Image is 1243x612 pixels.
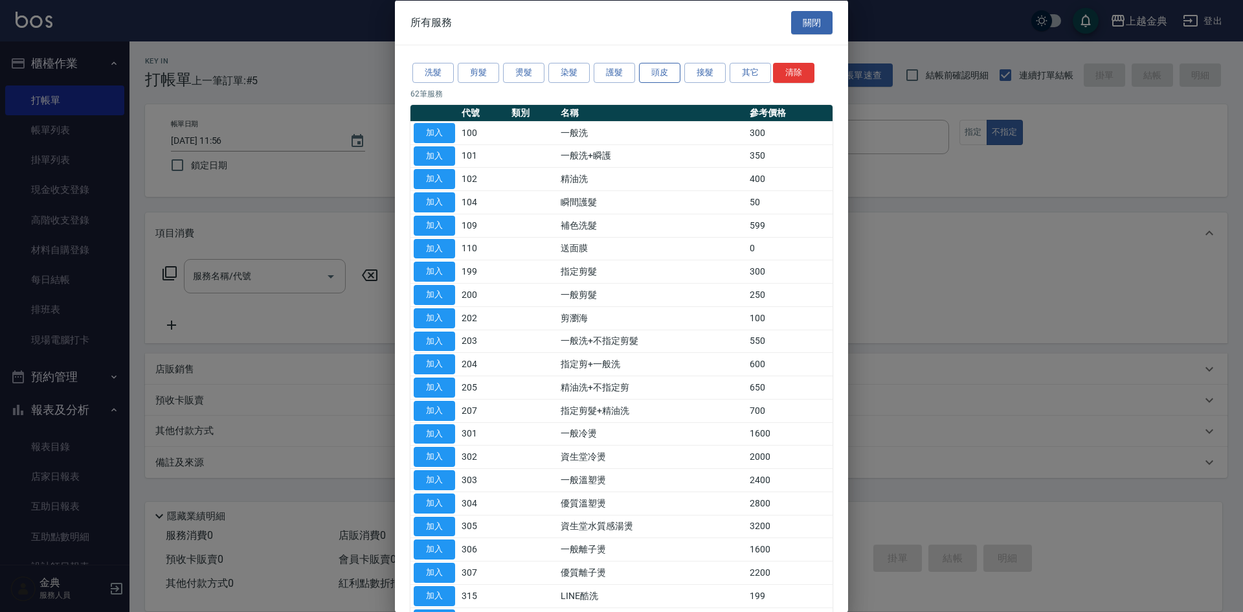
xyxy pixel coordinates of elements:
td: 2000 [746,445,833,468]
td: 資生堂冷燙 [557,445,746,468]
td: 306 [458,538,508,561]
td: 1600 [746,538,833,561]
button: 加入 [414,169,455,189]
td: 207 [458,399,508,422]
button: 清除 [773,63,814,83]
button: 加入 [414,400,455,420]
button: 加入 [414,308,455,328]
td: 一般洗 [557,121,746,144]
td: 0 [746,237,833,260]
button: 加入 [414,424,455,444]
td: 一般剪髮 [557,283,746,306]
button: 加入 [414,516,455,536]
td: 一般洗+瞬護 [557,144,746,168]
td: 指定剪+一般洗 [557,352,746,376]
td: 305 [458,515,508,538]
button: 關閉 [791,10,833,34]
td: 104 [458,190,508,214]
td: 100 [746,306,833,330]
button: 剪髮 [458,63,499,83]
td: 一般溫塑燙 [557,468,746,492]
td: LINE酷洗 [557,584,746,607]
td: 優質溫塑燙 [557,492,746,515]
td: 600 [746,352,833,376]
td: 資生堂水質感湯燙 [557,515,746,538]
button: 洗髮 [412,63,454,83]
td: 50 [746,190,833,214]
td: 650 [746,376,833,399]
td: 一般冷燙 [557,422,746,446]
button: 加入 [414,378,455,398]
button: 加入 [414,470,455,490]
td: 101 [458,144,508,168]
td: 199 [746,584,833,607]
button: 加入 [414,215,455,235]
td: 優質離子燙 [557,561,746,584]
button: 加入 [414,238,455,258]
td: 300 [746,260,833,283]
td: 102 [458,167,508,190]
button: 其它 [730,63,771,83]
td: 精油洗 [557,167,746,190]
span: 所有服務 [410,16,452,28]
td: 100 [458,121,508,144]
th: 代號 [458,104,508,121]
td: 2200 [746,561,833,584]
td: 302 [458,445,508,468]
td: 203 [458,330,508,353]
td: 250 [746,283,833,306]
td: 2800 [746,492,833,515]
td: 205 [458,376,508,399]
button: 燙髮 [503,63,544,83]
td: 剪瀏海 [557,306,746,330]
td: 303 [458,468,508,492]
button: 加入 [414,192,455,212]
td: 3200 [746,515,833,538]
button: 染髮 [548,63,590,83]
td: 550 [746,330,833,353]
button: 加入 [414,331,455,351]
td: 301 [458,422,508,446]
td: 1600 [746,422,833,446]
td: 109 [458,214,508,237]
td: 200 [458,283,508,306]
td: 指定剪髮 [557,260,746,283]
td: 599 [746,214,833,237]
td: 一般洗+不指定剪髮 [557,330,746,353]
td: 304 [458,492,508,515]
button: 加入 [414,285,455,305]
td: 315 [458,584,508,607]
td: 400 [746,167,833,190]
button: 加入 [414,354,455,374]
p: 62 筆服務 [410,87,833,99]
button: 加入 [414,262,455,282]
td: 350 [746,144,833,168]
td: 補色洗髮 [557,214,746,237]
th: 名稱 [557,104,746,121]
button: 接髮 [684,63,726,83]
td: 指定剪髮+精油洗 [557,399,746,422]
td: 202 [458,306,508,330]
td: 199 [458,260,508,283]
td: 2400 [746,468,833,492]
td: 瞬間護髮 [557,190,746,214]
td: 307 [458,561,508,584]
button: 加入 [414,585,455,606]
button: 加入 [414,493,455,513]
th: 參考價格 [746,104,833,121]
td: 一般離子燙 [557,538,746,561]
button: 加入 [414,122,455,142]
button: 頭皮 [639,63,680,83]
button: 加入 [414,563,455,583]
td: 送面膜 [557,237,746,260]
button: 護髮 [594,63,635,83]
button: 加入 [414,146,455,166]
td: 700 [746,399,833,422]
td: 110 [458,237,508,260]
button: 加入 [414,447,455,467]
th: 類別 [508,104,558,121]
td: 300 [746,121,833,144]
button: 加入 [414,539,455,560]
td: 精油洗+不指定剪 [557,376,746,399]
td: 204 [458,352,508,376]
